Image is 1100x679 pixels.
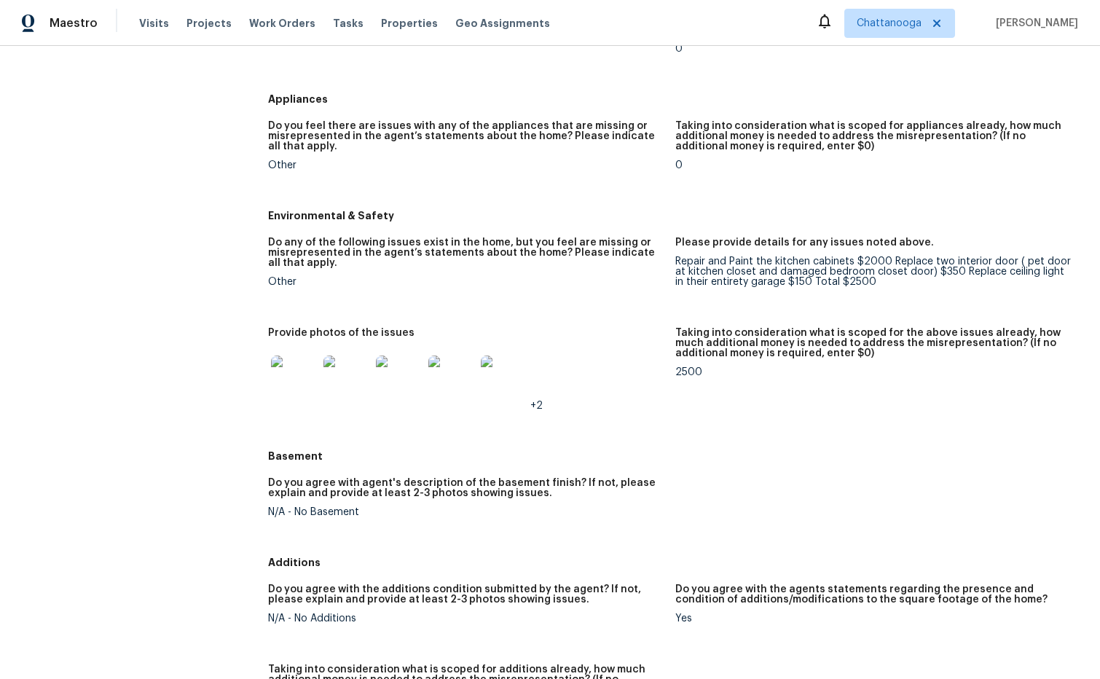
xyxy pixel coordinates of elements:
[675,613,1071,624] div: Yes
[381,16,438,31] span: Properties
[857,16,922,31] span: Chattanooga
[675,160,1071,170] div: 0
[675,238,934,248] h5: Please provide details for any issues noted above.
[455,16,550,31] span: Geo Assignments
[675,584,1071,605] h5: Do you agree with the agents statements regarding the presence and condition of additions/modific...
[268,160,664,170] div: Other
[268,507,664,517] div: N/A - No Basement
[186,16,232,31] span: Projects
[268,92,1083,106] h5: Appliances
[268,449,1083,463] h5: Basement
[268,478,664,498] h5: Do you agree with agent's description of the basement finish? If not, please explain and provide ...
[139,16,169,31] span: Visits
[675,328,1071,358] h5: Taking into consideration what is scoped for the above issues already, how much additional money ...
[268,238,664,268] h5: Do any of the following issues exist in the home, but you feel are missing or misrepresented in t...
[268,555,1083,570] h5: Additions
[249,16,315,31] span: Work Orders
[268,121,664,152] h5: Do you feel there are issues with any of the appliances that are missing or misrepresented in the...
[268,613,664,624] div: N/A - No Additions
[333,18,364,28] span: Tasks
[268,328,415,338] h5: Provide photos of the issues
[675,367,1071,377] div: 2500
[268,584,664,605] h5: Do you agree with the additions condition submitted by the agent? If not, please explain and prov...
[675,44,1071,54] div: 0
[50,16,98,31] span: Maestro
[268,277,664,287] div: Other
[268,208,1083,223] h5: Environmental & Safety
[675,256,1071,287] div: Repair and Paint the kitchen cabinets $2000 Replace two interior door ( pet door at kitchen close...
[990,16,1078,31] span: [PERSON_NAME]
[530,401,543,411] span: +2
[675,121,1071,152] h5: Taking into consideration what is scoped for appliances already, how much additional money is nee...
